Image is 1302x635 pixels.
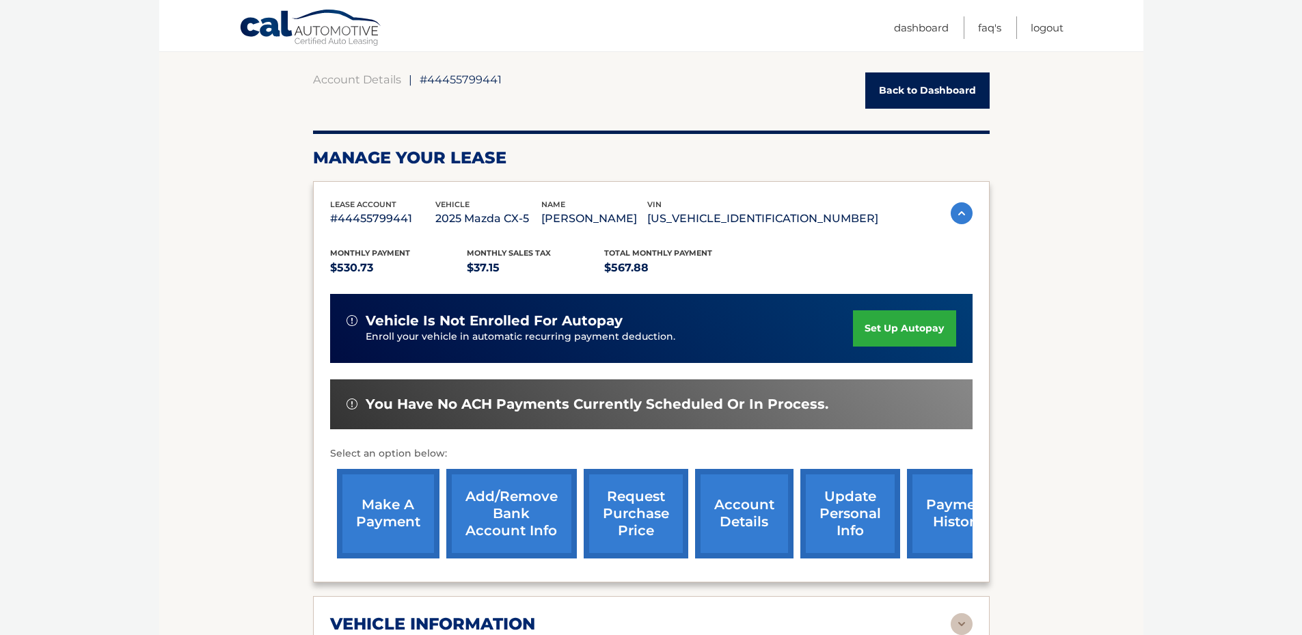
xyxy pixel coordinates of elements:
[951,202,973,224] img: accordion-active.svg
[435,209,541,228] p: 2025 Mazda CX-5
[604,258,742,278] p: $567.88
[420,72,502,86] span: #44455799441
[541,209,647,228] p: [PERSON_NAME]
[330,446,973,462] p: Select an option below:
[951,613,973,635] img: accordion-rest.svg
[1031,16,1063,39] a: Logout
[366,329,854,344] p: Enroll your vehicle in automatic recurring payment deduction.
[647,200,662,209] span: vin
[330,200,396,209] span: lease account
[330,248,410,258] span: Monthly Payment
[366,396,828,413] span: You have no ACH payments currently scheduled or in process.
[695,469,794,558] a: account details
[446,469,577,558] a: Add/Remove bank account info
[604,248,712,258] span: Total Monthly Payment
[800,469,900,558] a: update personal info
[435,200,470,209] span: vehicle
[865,72,990,109] a: Back to Dashboard
[853,310,955,347] a: set up autopay
[313,148,990,168] h2: Manage Your Lease
[467,248,551,258] span: Monthly sales Tax
[330,614,535,634] h2: vehicle information
[330,209,436,228] p: #44455799441
[347,398,357,409] img: alert-white.svg
[347,315,357,326] img: alert-white.svg
[978,16,1001,39] a: FAQ's
[330,258,467,278] p: $530.73
[541,200,565,209] span: name
[239,9,383,49] a: Cal Automotive
[467,258,604,278] p: $37.15
[584,469,688,558] a: request purchase price
[337,469,439,558] a: make a payment
[313,72,401,86] a: Account Details
[894,16,949,39] a: Dashboard
[409,72,412,86] span: |
[907,469,1009,558] a: payment history
[647,209,878,228] p: [US_VEHICLE_IDENTIFICATION_NUMBER]
[366,312,623,329] span: vehicle is not enrolled for autopay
